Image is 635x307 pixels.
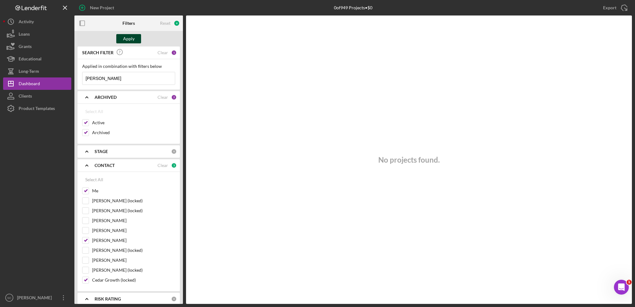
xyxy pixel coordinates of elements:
b: CONTACT [95,163,115,168]
div: Clear [158,50,168,55]
div: Select All [85,105,103,118]
button: Educational [3,53,71,65]
label: [PERSON_NAME] [92,257,175,263]
label: [PERSON_NAME] [92,227,175,234]
label: [PERSON_NAME] [92,217,175,224]
div: Apply [123,34,135,43]
button: Select All [82,105,106,118]
button: Export [597,2,632,14]
button: Long-Term [3,65,71,77]
div: Select All [85,173,103,186]
div: 0 of 949 Projects • $0 [334,5,372,10]
div: Reset [160,21,171,26]
div: Clear [158,95,168,100]
button: SC[PERSON_NAME] [3,292,71,304]
text: SC [7,296,11,300]
div: Activity [19,15,34,29]
span: 1 [627,280,632,285]
button: Activity [3,15,71,28]
div: [PERSON_NAME] [16,292,56,305]
label: Me [92,188,175,194]
label: [PERSON_NAME] (locked) [92,208,175,214]
div: 0 [171,149,177,154]
button: Dashboard [3,77,71,90]
b: SEARCH FILTER [82,50,113,55]
button: Clients [3,90,71,102]
label: [PERSON_NAME] (locked) [92,267,175,273]
div: Export [603,2,616,14]
div: 2 [171,94,177,100]
div: New Project [90,2,114,14]
label: Cedar Growth (locked) [92,277,175,283]
b: RISK RATING [95,296,121,301]
div: Educational [19,53,42,67]
button: Select All [82,173,106,186]
div: 1 [171,50,177,55]
button: Apply [116,34,141,43]
div: Product Templates [19,102,55,116]
b: ARCHIVED [95,95,117,100]
div: Clients [19,90,32,104]
div: Clear [158,163,168,168]
div: Long-Term [19,65,39,79]
div: Applied in combination with filters below [82,64,175,69]
label: [PERSON_NAME] (locked) [92,247,175,253]
iframe: Intercom live chat [614,280,629,295]
button: Grants [3,40,71,53]
div: Grants [19,40,32,54]
div: 3 [171,163,177,168]
label: Archived [92,129,175,136]
h3: No projects found. [378,156,440,164]
button: Loans [3,28,71,40]
label: [PERSON_NAME] [92,237,175,243]
div: 0 [171,296,177,302]
label: Active [92,120,175,126]
b: STAGE [95,149,108,154]
button: Product Templates [3,102,71,115]
button: New Project [74,2,120,14]
b: Filters [122,21,135,26]
label: [PERSON_NAME] (locked) [92,198,175,204]
div: Loans [19,28,30,42]
div: 6 [174,20,180,26]
div: Dashboard [19,77,40,91]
